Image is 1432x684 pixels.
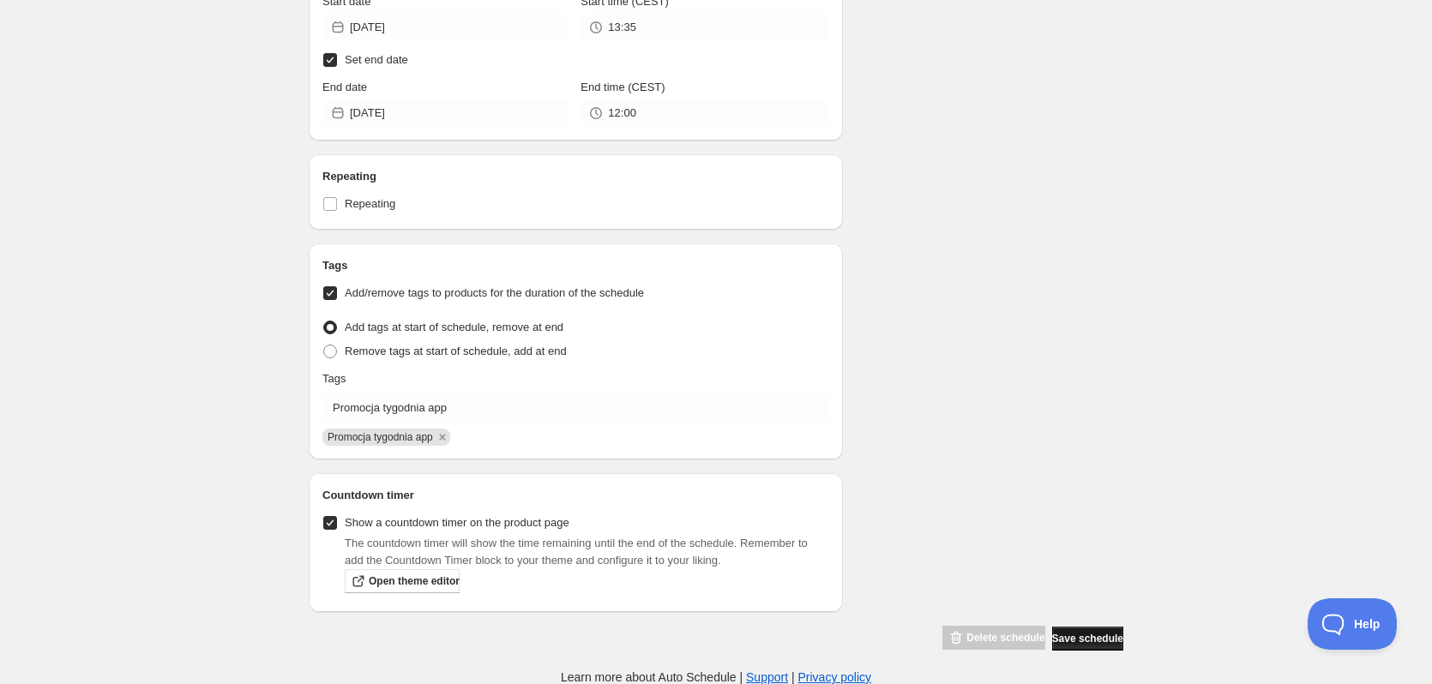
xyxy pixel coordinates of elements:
a: Privacy policy [798,670,872,684]
span: Add/remove tags to products for the duration of the schedule [345,286,644,299]
h2: Countdown timer [322,487,829,504]
p: Tags [322,370,346,387]
span: Repeating [345,197,395,210]
span: Show a countdown timer on the product page [345,516,569,529]
button: Remove Promocja tygodnia app [435,429,450,445]
button: Save schedule [1052,627,1123,651]
p: The countdown timer will show the time remaining until the end of the schedule. Remember to add t... [345,535,829,569]
h2: Repeating [322,168,829,185]
h2: Tags [322,257,829,274]
span: Add tags at start of schedule, remove at end [345,321,563,333]
a: Support [746,670,788,684]
span: Promocja tygodnia app [328,431,433,443]
span: End time (CEST) [581,81,665,93]
span: Remove tags at start of schedule, add at end [345,345,567,357]
span: Open theme editor [369,574,460,588]
a: Open theme editor [345,569,460,593]
span: Set end date [345,53,408,66]
iframe: Toggle Customer Support [1308,598,1398,650]
span: Save schedule [1052,632,1123,645]
span: End date [322,81,367,93]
